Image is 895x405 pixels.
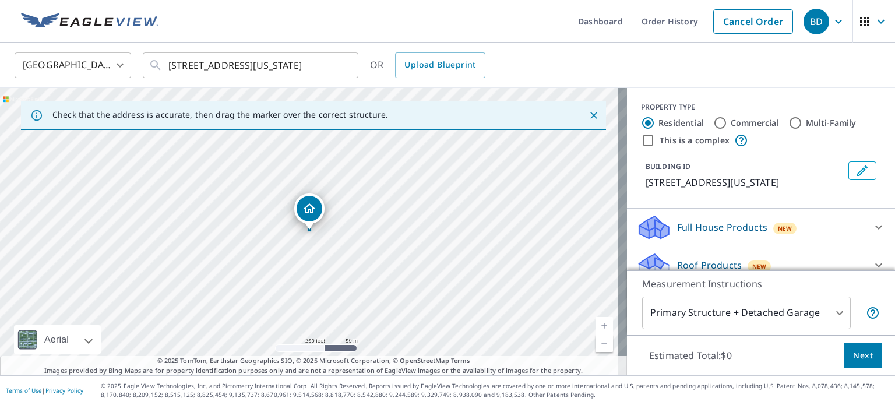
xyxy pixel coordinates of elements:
[713,9,793,34] a: Cancel Order
[640,343,741,368] p: Estimated Total: $0
[14,325,101,354] div: Aerial
[52,110,388,120] p: Check that the address is accurate, then drag the marker over the correct structure.
[395,52,485,78] a: Upload Blueprint
[806,117,857,129] label: Multi-Family
[451,356,470,365] a: Terms
[157,356,470,366] span: © 2025 TomTom, Earthstar Geographics SIO, © 2025 Microsoft Corporation, ©
[646,175,844,189] p: [STREET_ADDRESS][US_STATE]
[15,49,131,82] div: [GEOGRAPHIC_DATA]
[660,135,730,146] label: This is a complex
[848,161,876,180] button: Edit building 1
[596,317,613,334] a: Current Level 17, Zoom In
[101,382,889,399] p: © 2025 Eagle View Technologies, Inc. and Pictometry International Corp. All Rights Reserved. Repo...
[677,258,742,272] p: Roof Products
[752,262,767,271] span: New
[642,277,880,291] p: Measurement Instructions
[731,117,779,129] label: Commercial
[400,356,449,365] a: OpenStreetMap
[6,386,42,395] a: Terms of Use
[677,220,767,234] p: Full House Products
[21,13,158,30] img: EV Logo
[6,387,83,394] p: |
[596,334,613,352] a: Current Level 17, Zoom Out
[642,297,851,329] div: Primary Structure + Detached Garage
[41,325,72,354] div: Aerial
[641,102,881,112] div: PROPERTY TYPE
[294,193,325,230] div: Dropped pin, building 1, Residential property, 289 Lake St Delaware, OH 43015
[636,213,886,241] div: Full House ProductsNew
[658,117,704,129] label: Residential
[646,161,690,171] p: BUILDING ID
[804,9,829,34] div: BD
[778,224,792,233] span: New
[636,251,886,279] div: Roof ProductsNew
[586,108,601,123] button: Close
[168,49,334,82] input: Search by address or latitude-longitude
[853,348,873,363] span: Next
[844,343,882,369] button: Next
[404,58,475,72] span: Upload Blueprint
[370,52,485,78] div: OR
[866,306,880,320] span: Your report will include the primary structure and a detached garage if one exists.
[45,386,83,395] a: Privacy Policy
